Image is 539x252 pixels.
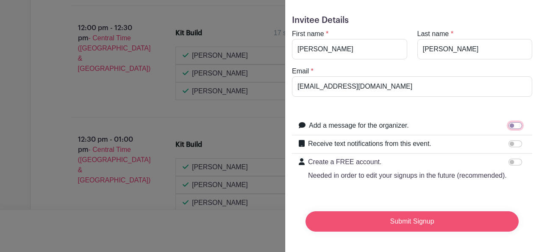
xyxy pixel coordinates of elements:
[292,29,324,39] label: First name
[308,171,507,181] p: Needed in order to edit your signups in the future (recommended).
[292,15,532,25] h5: Invitee Details
[306,211,519,232] input: Submit Signup
[308,157,507,167] p: Create a FREE account.
[292,66,309,76] label: Email
[417,29,449,39] label: Last name
[308,139,431,149] label: Receive text notifications from this event.
[309,120,409,131] label: Add a message for the organizer.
